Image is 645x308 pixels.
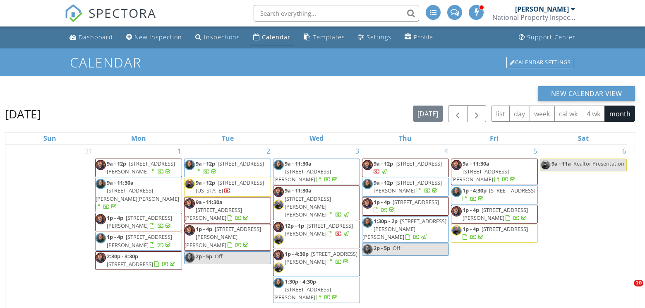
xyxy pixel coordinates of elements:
[285,250,309,257] span: 1p - 4:30p
[218,160,264,167] span: [STREET_ADDRESS]
[604,106,635,122] button: month
[467,105,487,122] button: Next month
[450,144,539,304] td: Go to September 5, 2025
[285,195,331,218] span: [STREET_ADDRESS][PERSON_NAME][PERSON_NAME]
[134,33,182,41] div: New Inspection
[285,222,304,229] span: 12p - 1p
[185,198,195,209] img: 98ad0655cfd2453b98a1de31b1ed23db.jpeg
[509,106,530,122] button: day
[273,234,284,245] img: 5ed412a738bc4b6ebf64edaec0d92b37.jpeg
[250,30,294,45] a: Calendar
[538,86,635,101] button: New Calendar View
[463,187,487,194] span: 1p - 4:30p
[123,30,185,45] a: New Inspection
[401,30,436,45] a: Profile
[393,244,400,252] span: Off
[196,225,212,233] span: 1p - 4p
[273,160,339,183] a: 9a - 11:30a [STREET_ADDRESS][PERSON_NAME]
[66,30,116,45] a: Dashboard
[204,33,240,41] div: Inspections
[185,225,261,248] a: 1p - 4p [STREET_ADDRESS][PERSON_NAME][PERSON_NAME]
[96,214,106,224] img: 98ad0655cfd2453b98a1de31b1ed23db.jpeg
[393,198,439,206] span: [STREET_ADDRESS]
[185,160,195,170] img: picture_mark_schucker_npi.jpg
[285,222,353,237] span: [STREET_ADDRESS][PERSON_NAME]
[355,30,395,45] a: Settings
[285,250,357,265] a: 1p - 4:30p [STREET_ADDRESS][PERSON_NAME]
[273,278,339,301] a: 1:30p - 4:30p [STREET_ADDRESS][PERSON_NAME]
[185,253,195,263] img: picture_mark_schucker_npi.jpg
[463,225,528,241] a: 1p - 4p [STREET_ADDRESS]
[107,260,153,268] span: [STREET_ADDRESS]
[95,213,182,231] a: 1p - 4p [STREET_ADDRESS][PERSON_NAME]
[451,225,462,236] img: 5ed412a738bc4b6ebf64edaec0d92b37.jpeg
[285,187,312,194] span: 9a - 11:30a
[530,106,555,122] button: week
[451,160,517,183] a: 9a - 11:30a [STREET_ADDRESS][PERSON_NAME]
[196,160,264,175] a: 9a - 12p [STREET_ADDRESS]
[184,159,271,177] a: 9a - 12p [STREET_ADDRESS]
[185,179,195,189] img: 5ed412a738bc4b6ebf64edaec0d92b37.jpeg
[396,160,442,167] span: [STREET_ADDRESS]
[451,168,509,183] span: [STREET_ADDRESS][PERSON_NAME]
[582,106,605,122] button: 4 wk
[96,253,106,263] img: 98ad0655cfd2453b98a1de31b1ed23db.jpeg
[451,159,538,185] a: 9a - 11:30a [STREET_ADDRESS][PERSON_NAME]
[96,160,106,170] img: 98ad0655cfd2453b98a1de31b1ed23db.jpeg
[95,232,182,250] a: 1p - 4p [STREET_ADDRESS][PERSON_NAME]
[285,222,353,237] a: 12p - 1p [STREET_ADDRESS][PERSON_NAME]
[451,206,462,217] img: 98ad0655cfd2453b98a1de31b1ed23db.jpeg
[107,160,126,167] span: 9a - 12p
[185,206,242,221] span: [STREET_ADDRESS][PERSON_NAME]
[96,187,179,202] span: [STREET_ADDRESS][PERSON_NAME][PERSON_NAME]
[443,144,450,158] a: Go to September 4, 2025
[285,278,316,285] span: 1:30p - 4:30p
[107,214,172,229] a: 1p - 4p [STREET_ADDRESS][PERSON_NAME]
[196,198,223,206] span: 9a - 11:30a
[451,224,538,243] a: 1p - 4p [STREET_ADDRESS]
[397,132,413,144] a: Thursday
[354,144,361,158] a: Go to September 3, 2025
[573,160,624,167] span: Realtor Presentation
[273,159,360,185] a: 9a - 11:30a [STREET_ADDRESS][PERSON_NAME]
[107,214,172,229] span: [STREET_ADDRESS][PERSON_NAME]
[367,33,391,41] div: Settings
[107,253,177,268] a: 2:30p - 3:30p [STREET_ADDRESS]
[184,224,271,251] a: 1p - 4p [STREET_ADDRESS][PERSON_NAME][PERSON_NAME]
[273,168,331,183] span: [STREET_ADDRESS][PERSON_NAME]
[313,33,345,41] div: Templates
[70,55,575,70] h1: Calendar
[308,132,325,144] a: Wednesday
[79,33,113,41] div: Dashboard
[95,178,182,212] a: 9a - 11:30a [STREET_ADDRESS][PERSON_NAME][PERSON_NAME]
[634,280,643,286] span: 10
[482,225,528,233] span: [STREET_ADDRESS]
[185,225,261,248] span: [STREET_ADDRESS][PERSON_NAME][PERSON_NAME]
[362,216,449,243] a: 1:30p - 2p [STREET_ADDRESS][PERSON_NAME][PERSON_NAME]
[489,187,535,194] span: [STREET_ADDRESS]
[451,187,462,197] img: picture_mark_schucker_npi.jpg
[184,197,271,224] a: 9a - 11:30a [STREET_ADDRESS][PERSON_NAME]
[184,178,271,196] a: 9a - 12p [STREET_ADDRESS][US_STATE]
[362,178,449,196] a: 9a - 12p [STREET_ADDRESS][PERSON_NAME]
[107,179,134,186] span: 9a - 11:30a
[5,144,94,304] td: Go to August 31, 2025
[374,198,439,214] a: 1p - 4p [STREET_ADDRESS]
[185,225,195,236] img: 98ad0655cfd2453b98a1de31b1ed23db.jpeg
[215,253,223,260] span: Off
[463,206,479,214] span: 1p - 4p
[196,179,215,186] span: 9a - 12p
[413,106,443,122] button: [DATE]
[220,132,235,144] a: Tuesday
[107,233,172,248] span: [STREET_ADDRESS][PERSON_NAME]
[262,33,290,41] div: Calendar
[488,132,500,144] a: Friday
[196,179,264,194] span: [STREET_ADDRESS][US_STATE]
[95,251,182,270] a: 2:30p - 3:30p [STREET_ADDRESS]
[273,278,284,288] img: picture_mark_schucker_npi.jpg
[107,253,138,260] span: 2:30p - 3:30p
[285,250,357,265] span: [STREET_ADDRESS][PERSON_NAME]
[65,11,156,29] a: SPECTORA
[362,217,446,241] span: [STREET_ADDRESS][PERSON_NAME][PERSON_NAME]
[273,185,360,220] a: 9a - 11:30a [STREET_ADDRESS][PERSON_NAME][PERSON_NAME]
